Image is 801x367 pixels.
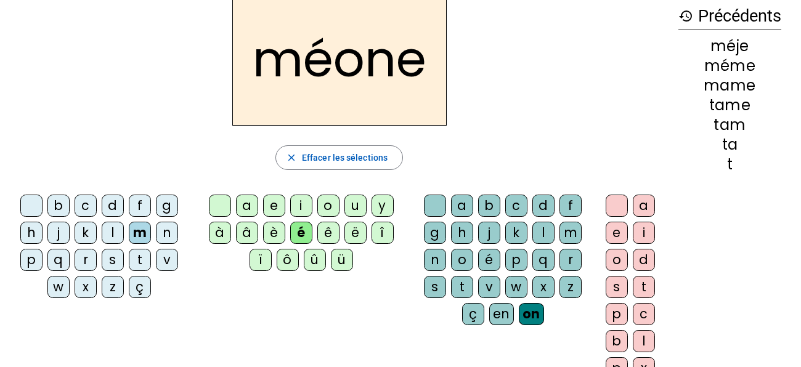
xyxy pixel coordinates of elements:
[102,222,124,244] div: l
[633,303,655,325] div: c
[505,276,527,298] div: w
[290,195,312,217] div: i
[462,303,484,325] div: ç
[263,195,285,217] div: e
[451,195,473,217] div: a
[532,276,555,298] div: x
[678,137,781,152] div: ta
[250,249,272,271] div: ï
[606,303,628,325] div: p
[156,195,178,217] div: g
[678,78,781,93] div: mame
[532,195,555,217] div: d
[606,249,628,271] div: o
[129,276,151,298] div: ç
[47,195,70,217] div: b
[424,222,446,244] div: g
[344,222,367,244] div: ë
[47,249,70,271] div: q
[75,195,97,217] div: c
[678,98,781,113] div: tame
[75,276,97,298] div: x
[633,195,655,217] div: a
[505,249,527,271] div: p
[156,249,178,271] div: v
[478,195,500,217] div: b
[559,276,582,298] div: z
[236,195,258,217] div: a
[559,222,582,244] div: m
[47,222,70,244] div: j
[478,276,500,298] div: v
[286,152,297,163] mat-icon: close
[606,276,628,298] div: s
[102,249,124,271] div: s
[559,195,582,217] div: f
[505,222,527,244] div: k
[304,249,326,271] div: û
[606,330,628,352] div: b
[236,222,258,244] div: â
[372,222,394,244] div: î
[678,157,781,172] div: t
[331,249,353,271] div: ü
[20,222,43,244] div: h
[275,145,403,170] button: Effacer les sélections
[633,222,655,244] div: i
[678,2,781,30] h3: Précédents
[678,118,781,132] div: tam
[129,222,151,244] div: m
[678,58,781,73] div: méme
[489,303,514,325] div: en
[424,249,446,271] div: n
[372,195,394,217] div: y
[505,195,527,217] div: c
[633,330,655,352] div: l
[129,249,151,271] div: t
[478,249,500,271] div: é
[263,222,285,244] div: è
[102,276,124,298] div: z
[451,276,473,298] div: t
[559,249,582,271] div: r
[633,249,655,271] div: d
[532,249,555,271] div: q
[678,39,781,54] div: méje
[317,195,340,217] div: o
[20,249,43,271] div: p
[633,276,655,298] div: t
[451,222,473,244] div: h
[129,195,151,217] div: f
[277,249,299,271] div: ô
[424,276,446,298] div: s
[678,9,693,23] mat-icon: history
[532,222,555,244] div: l
[209,222,231,244] div: à
[478,222,500,244] div: j
[606,222,628,244] div: e
[75,249,97,271] div: r
[451,249,473,271] div: o
[317,222,340,244] div: ê
[47,276,70,298] div: w
[302,150,388,165] span: Effacer les sélections
[344,195,367,217] div: u
[519,303,544,325] div: on
[290,222,312,244] div: é
[75,222,97,244] div: k
[102,195,124,217] div: d
[156,222,178,244] div: n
